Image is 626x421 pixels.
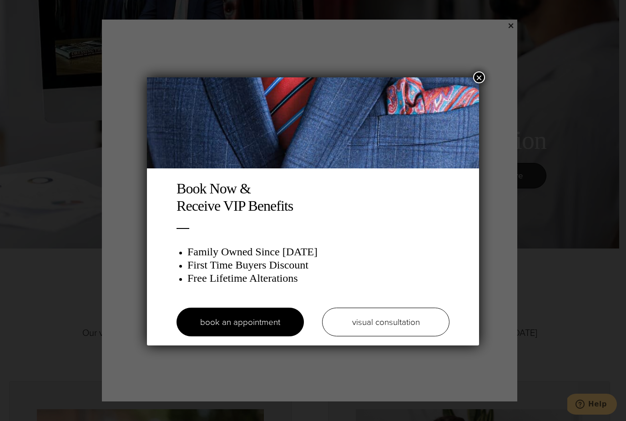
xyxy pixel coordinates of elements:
[473,71,485,83] button: Close
[177,308,304,336] a: book an appointment
[322,308,449,336] a: visual consultation
[177,180,449,215] h2: Book Now & Receive VIP Benefits
[21,6,40,15] span: Help
[187,259,449,272] h3: First Time Buyers Discount
[187,245,449,259] h3: Family Owned Since [DATE]
[187,272,449,285] h3: Free Lifetime Alterations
